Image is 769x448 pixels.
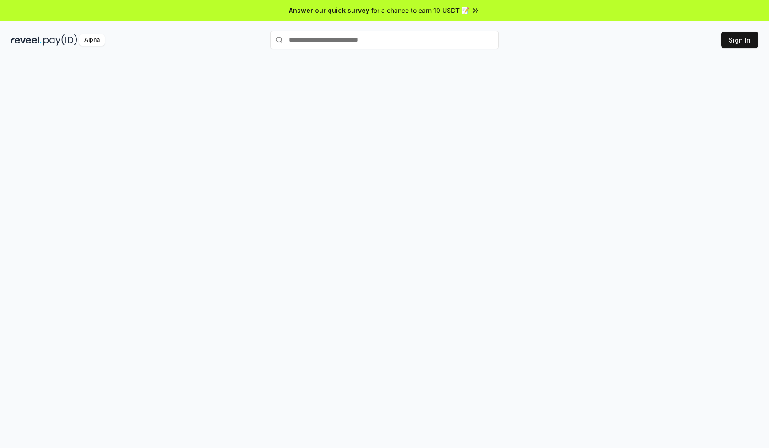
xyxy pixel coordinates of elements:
[721,32,758,48] button: Sign In
[289,5,369,15] span: Answer our quick survey
[371,5,469,15] span: for a chance to earn 10 USDT 📝
[79,34,105,46] div: Alpha
[43,34,77,46] img: pay_id
[11,34,42,46] img: reveel_dark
